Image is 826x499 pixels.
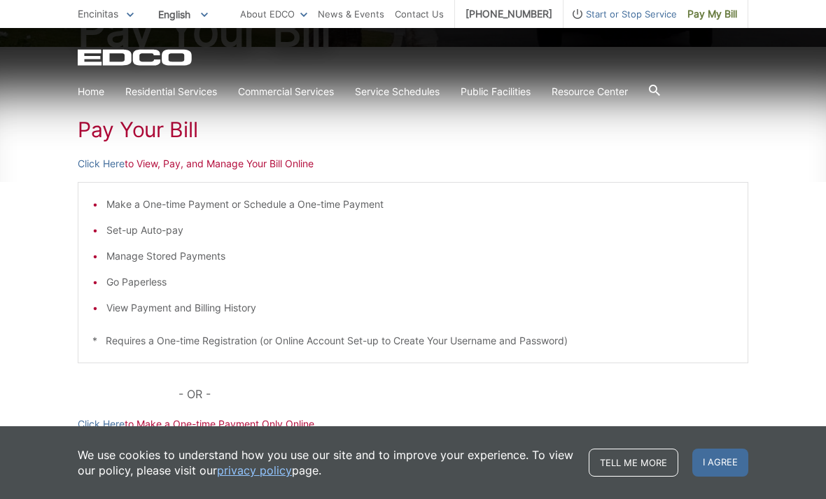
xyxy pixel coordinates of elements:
[78,117,748,142] h1: Pay Your Bill
[78,156,125,171] a: Click Here
[78,8,118,20] span: Encinitas
[78,49,194,66] a: EDCD logo. Return to the homepage.
[78,416,748,432] p: to Make a One-time Payment Only Online
[92,333,734,349] p: * Requires a One-time Registration (or Online Account Set-up to Create Your Username and Password)
[106,248,734,264] li: Manage Stored Payments
[687,6,737,22] span: Pay My Bill
[78,156,748,171] p: to View, Pay, and Manage Your Bill Online
[148,3,218,26] span: English
[125,84,217,99] a: Residential Services
[355,84,440,99] a: Service Schedules
[552,84,628,99] a: Resource Center
[78,416,125,432] a: Click Here
[106,300,734,316] li: View Payment and Billing History
[106,274,734,290] li: Go Paperless
[178,384,748,404] p: - OR -
[217,463,292,478] a: privacy policy
[395,6,444,22] a: Contact Us
[461,84,531,99] a: Public Facilities
[78,84,104,99] a: Home
[106,197,734,212] li: Make a One-time Payment or Schedule a One-time Payment
[318,6,384,22] a: News & Events
[240,6,307,22] a: About EDCO
[106,223,734,238] li: Set-up Auto-pay
[78,447,575,478] p: We use cookies to understand how you use our site and to improve your experience. To view our pol...
[238,84,334,99] a: Commercial Services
